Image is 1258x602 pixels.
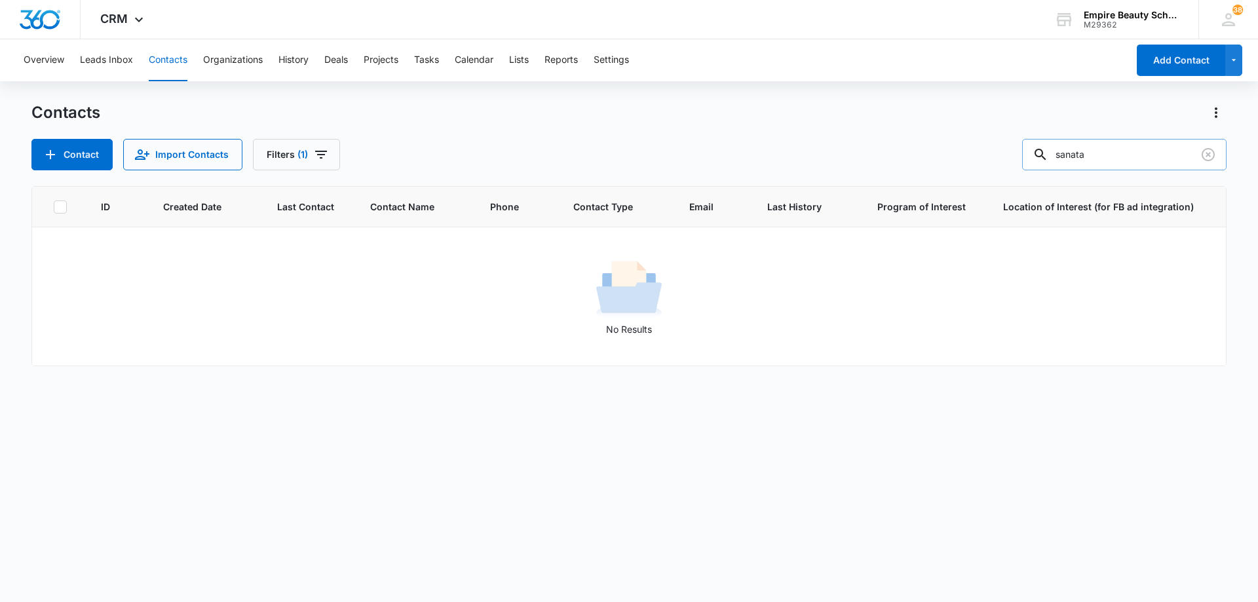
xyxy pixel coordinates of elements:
[455,39,493,81] button: Calendar
[877,200,972,214] span: Program of Interest
[33,322,1225,336] p: No Results
[24,39,64,81] button: Overview
[149,39,187,81] button: Contacts
[1198,144,1219,165] button: Clear
[1084,20,1179,29] div: account id
[1206,102,1227,123] button: Actions
[544,39,578,81] button: Reports
[163,200,227,214] span: Created Date
[1084,10,1179,20] div: account name
[101,200,113,214] span: ID
[203,39,263,81] button: Organizations
[509,39,529,81] button: Lists
[80,39,133,81] button: Leads Inbox
[123,139,242,170] button: Import Contacts
[324,39,348,81] button: Deals
[1232,5,1243,15] span: 38
[1022,139,1227,170] input: Search Contacts
[100,12,128,26] span: CRM
[253,139,340,170] button: Filters
[1003,200,1205,214] span: Location of Interest (for FB ad integration)
[31,103,100,122] h1: Contacts
[1137,45,1225,76] button: Add Contact
[278,39,309,81] button: History
[31,139,113,170] button: Add Contact
[490,200,523,214] span: Phone
[689,200,717,214] span: Email
[370,200,440,214] span: Contact Name
[297,150,308,159] span: (1)
[1232,5,1243,15] div: notifications count
[414,39,439,81] button: Tasks
[364,39,398,81] button: Projects
[767,200,827,214] span: Last History
[594,39,629,81] button: Settings
[573,200,638,214] span: Contact Type
[277,200,339,214] span: Last Contact
[596,257,662,322] img: No Results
